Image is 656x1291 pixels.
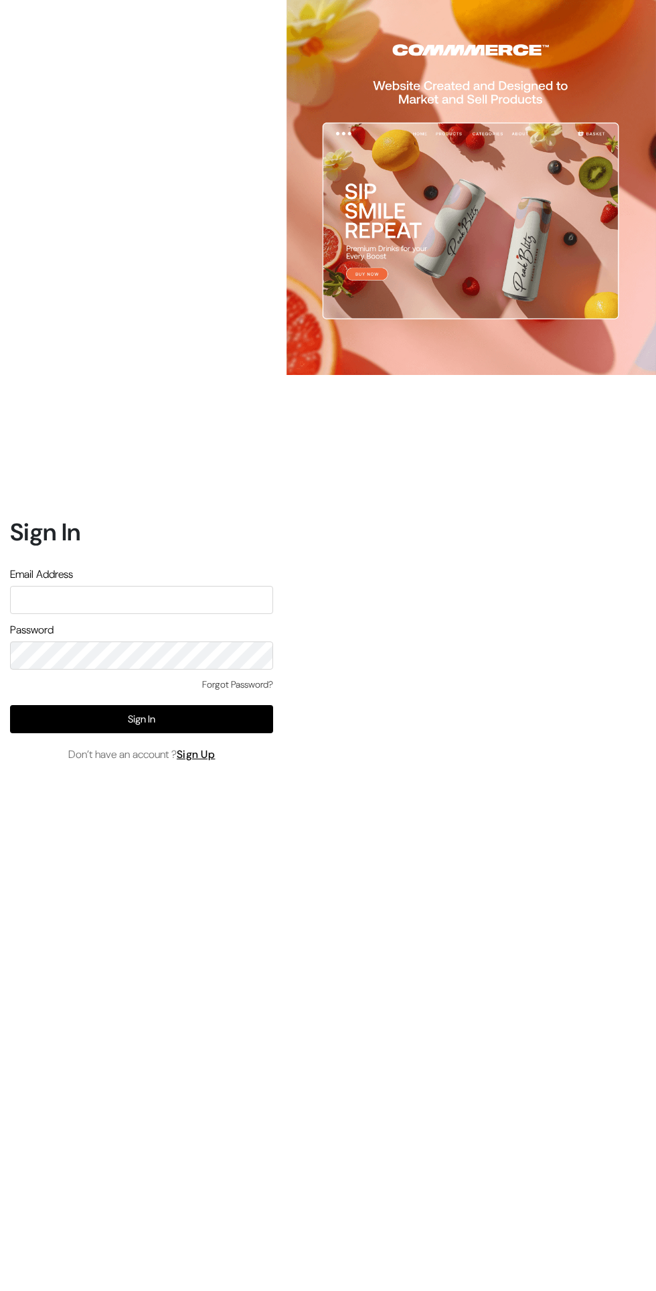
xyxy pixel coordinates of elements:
a: Forgot Password? [202,678,273,692]
button: Sign In [10,705,273,733]
label: Password [10,622,54,638]
span: Don’t have an account ? [68,747,216,763]
a: Sign Up [177,747,216,761]
h1: Sign In [10,518,273,546]
label: Email Address [10,566,73,583]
